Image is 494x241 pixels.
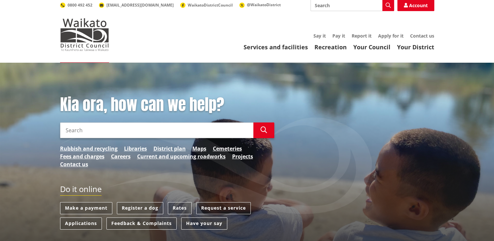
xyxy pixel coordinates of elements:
[244,43,308,51] a: Services and facilities
[60,18,109,51] img: Waikato District Council - Te Kaunihera aa Takiwaa o Waikato
[68,2,92,8] span: 0800 492 452
[106,217,177,230] a: Feedback & Complaints
[232,153,253,160] a: Projects
[213,145,242,153] a: Cemeteries
[60,145,118,153] a: Rubbish and recycling
[117,202,163,214] a: Register a dog
[60,160,88,168] a: Contact us
[188,2,233,8] span: WaikatoDistrictCouncil
[180,2,233,8] a: WaikatoDistrictCouncil
[196,202,251,214] a: Request a service
[111,153,131,160] a: Careers
[99,2,174,8] a: [EMAIL_ADDRESS][DOMAIN_NAME]
[353,43,390,51] a: Your Council
[168,202,192,214] a: Rates
[60,217,102,230] a: Applications
[137,153,226,160] a: Current and upcoming roadworks
[332,33,345,39] a: Pay it
[352,33,372,39] a: Report it
[153,145,186,153] a: District plan
[397,43,434,51] a: Your District
[378,33,404,39] a: Apply for it
[314,43,347,51] a: Recreation
[60,2,92,8] a: 0800 492 452
[239,2,281,8] a: @WaikatoDistrict
[247,2,281,8] span: @WaikatoDistrict
[60,153,104,160] a: Fees and charges
[410,33,434,39] a: Contact us
[106,2,174,8] span: [EMAIL_ADDRESS][DOMAIN_NAME]
[124,145,147,153] a: Libraries
[60,122,253,138] input: Search input
[181,217,227,230] a: Have your say
[464,214,487,237] iframe: Messenger Launcher
[313,33,326,39] a: Say it
[60,202,112,214] a: Make a payment
[192,145,206,153] a: Maps
[60,95,274,114] h1: Kia ora, how can we help?
[60,185,102,196] h2: Do it online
